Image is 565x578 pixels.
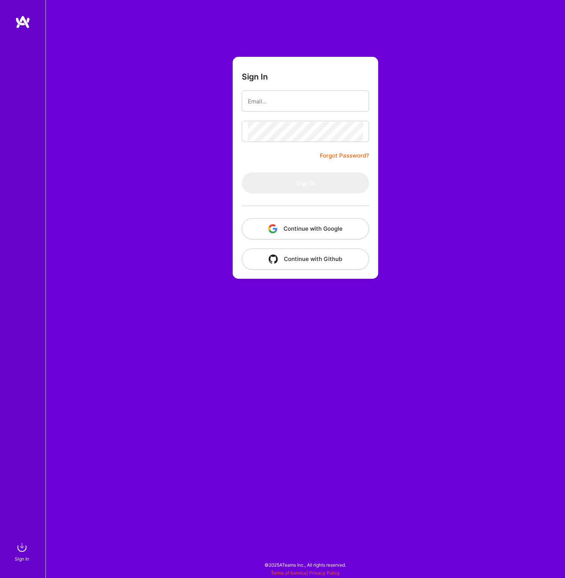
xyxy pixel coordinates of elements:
[14,540,30,555] img: sign in
[271,570,340,576] span: |
[248,92,363,111] input: Email...
[309,570,340,576] a: Privacy Policy
[15,555,29,563] div: Sign In
[242,72,268,81] h3: Sign In
[16,540,30,563] a: sign inSign In
[271,570,307,576] a: Terms of Service
[242,172,369,194] button: Sign In
[269,255,278,264] img: icon
[320,151,369,160] a: Forgot Password?
[268,224,277,233] img: icon
[45,555,565,574] div: © 2025 ATeams Inc., All rights reserved.
[242,218,369,239] button: Continue with Google
[242,248,369,270] button: Continue with Github
[15,15,30,29] img: logo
